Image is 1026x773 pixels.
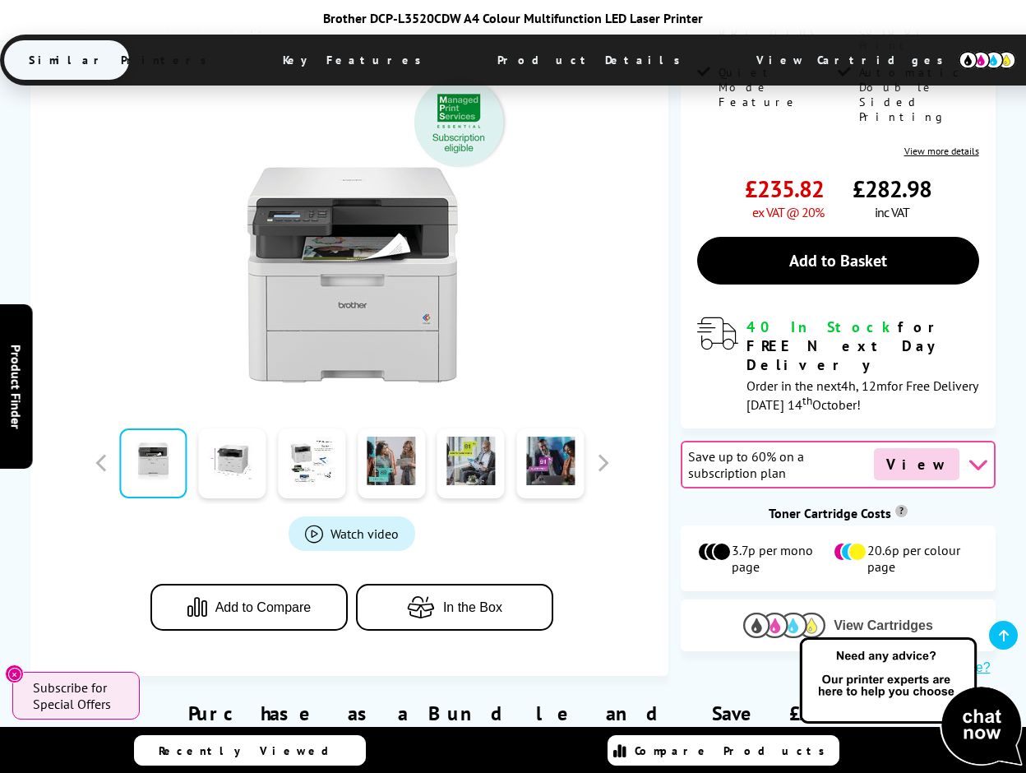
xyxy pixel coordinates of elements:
a: Recently Viewed [134,735,366,766]
span: £282.98 [853,174,931,204]
a: Compare Products [608,735,839,766]
span: Subscribe for Special Offers [33,679,123,712]
span: View [874,448,959,480]
sup: Cost per page [895,505,908,517]
span: Product Details [473,40,714,80]
button: View Cartridges [693,612,982,639]
button: Add to Compare [150,584,348,631]
span: 40 In Stock [746,317,898,336]
span: Compare Products [635,743,834,758]
img: Cartridges [743,613,825,638]
span: View Cartridges [834,618,933,633]
span: Order in the next for Free Delivery [DATE] 14 October! [746,377,977,413]
img: cmyk-icon.svg [959,51,1016,69]
sup: th [802,393,812,408]
div: for FREE Next Day Delivery [746,317,978,374]
span: View Cartridges [732,39,983,81]
span: Key Features [258,40,455,80]
span: inc VAT [875,204,909,220]
img: Open Live Chat window [796,635,1026,770]
span: Add to Compare [215,600,312,615]
button: In the Box [356,584,553,631]
span: £235.82 [745,174,824,204]
a: Add to Basket [697,237,978,285]
img: Brother DCP-L3520CDW [191,67,513,389]
span: ex VAT @ 20% [752,204,824,220]
span: Save up to 60% on a subscription plan [688,448,869,481]
a: View more details [904,145,979,157]
span: Recently Viewed [159,743,345,758]
span: In the Box [443,600,502,615]
span: Product Finder [8,345,25,429]
span: Watch video [330,525,399,542]
a: Product_All_Videos [289,516,415,551]
span: 20.6p per colour page [867,542,979,575]
span: Similar Printers [4,40,240,80]
div: modal_delivery [697,317,978,412]
button: Close [5,664,24,683]
span: 3.7p per mono page [732,542,833,575]
div: Purchase as a Bundle and Save £££s [30,676,995,755]
span: 4h, 12m [841,377,887,394]
div: Toner Cartridge Costs [681,505,995,521]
